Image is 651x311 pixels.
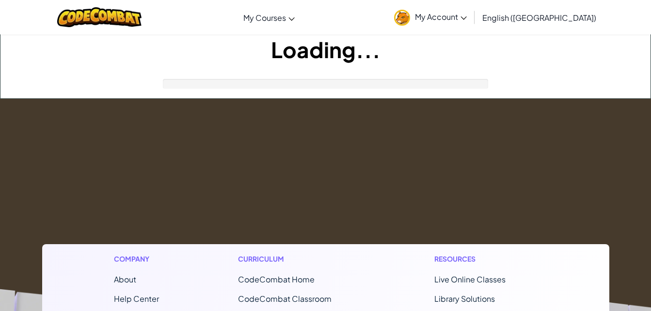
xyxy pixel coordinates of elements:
a: Help Center [114,294,159,304]
span: My Courses [243,13,286,23]
a: English ([GEOGRAPHIC_DATA]) [477,4,601,31]
h1: Curriculum [238,254,355,264]
h1: Resources [434,254,538,264]
img: CodeCombat logo [57,7,142,27]
a: CodeCombat Classroom [238,294,332,304]
span: My Account [415,12,467,22]
a: About [114,274,136,284]
a: Live Online Classes [434,274,506,284]
span: CodeCombat Home [238,274,315,284]
a: My Courses [238,4,300,31]
span: English ([GEOGRAPHIC_DATA]) [482,13,596,23]
img: avatar [394,10,410,26]
h1: Loading... [0,34,651,64]
a: My Account [389,2,472,32]
a: Library Solutions [434,294,495,304]
h1: Company [114,254,159,264]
